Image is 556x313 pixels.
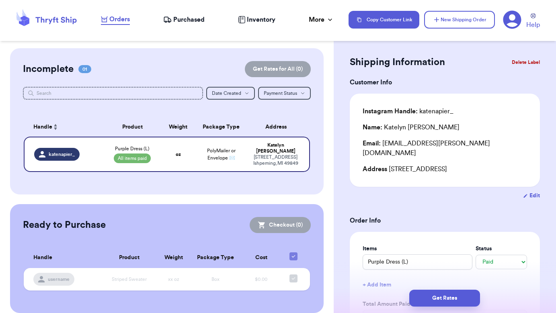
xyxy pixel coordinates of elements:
span: $0.00 [255,277,267,282]
button: Date Created [206,87,255,100]
div: More [309,15,334,25]
label: Items [363,245,472,253]
h3: Order Info [350,216,540,225]
th: Address [247,117,310,137]
th: Package Type [195,117,247,137]
span: katenapier_ [49,151,75,158]
span: Purchased [173,15,205,25]
span: xx oz [168,277,179,282]
input: Search [23,87,203,100]
th: Product [101,248,157,268]
span: Orders [109,14,130,24]
a: Orders [101,14,130,25]
span: Email: [363,140,381,147]
span: Help [526,20,540,30]
span: Payment Status [264,91,297,96]
a: Inventory [238,15,275,25]
span: Handle [33,254,52,262]
span: 01 [78,65,91,73]
a: Purchased [163,15,205,25]
h2: Incomplete [23,63,74,76]
a: Help [526,13,540,30]
span: Purple Dress (L) [115,145,150,152]
div: [STREET_ADDRESS] Ishpeming , MI 49849 [252,154,300,166]
th: Product [104,117,161,137]
span: username [48,276,70,282]
h2: Shipping Information [350,56,445,69]
div: Katelyn [PERSON_NAME] [252,142,300,154]
button: Checkout (0) [250,217,311,233]
span: Striped Sweater [112,277,147,282]
h3: Customer Info [350,78,540,87]
button: Get Rates [409,290,480,307]
label: Status [476,245,527,253]
button: New Shipping Order [424,11,495,29]
div: katenapier_ [363,106,453,116]
button: Get Rates for All (0) [245,61,311,77]
button: Delete Label [509,53,543,71]
th: Weight [161,117,195,137]
h2: Ready to Purchase [23,219,106,231]
button: Payment Status [258,87,311,100]
th: Weight [157,248,191,268]
span: Date Created [212,91,241,96]
th: Package Type [191,248,240,268]
th: Cost [240,248,282,268]
span: Box [211,277,220,282]
span: Inventory [247,15,275,25]
button: + Add Item [359,276,530,294]
span: Instagram Handle: [363,108,418,115]
span: Address [363,166,387,172]
button: Copy Customer Link [349,11,419,29]
span: Name: [363,124,382,131]
button: Edit [523,192,540,200]
div: [EMAIL_ADDRESS][PERSON_NAME][DOMAIN_NAME] [363,139,527,158]
span: PolyMailer or Envelope ✉️ [207,148,236,160]
div: Katelyn [PERSON_NAME] [363,123,460,132]
div: [STREET_ADDRESS] [363,164,527,174]
button: Sort ascending [52,122,59,132]
span: Handle [33,123,52,131]
strong: oz [176,152,181,157]
span: All items paid [114,153,151,163]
